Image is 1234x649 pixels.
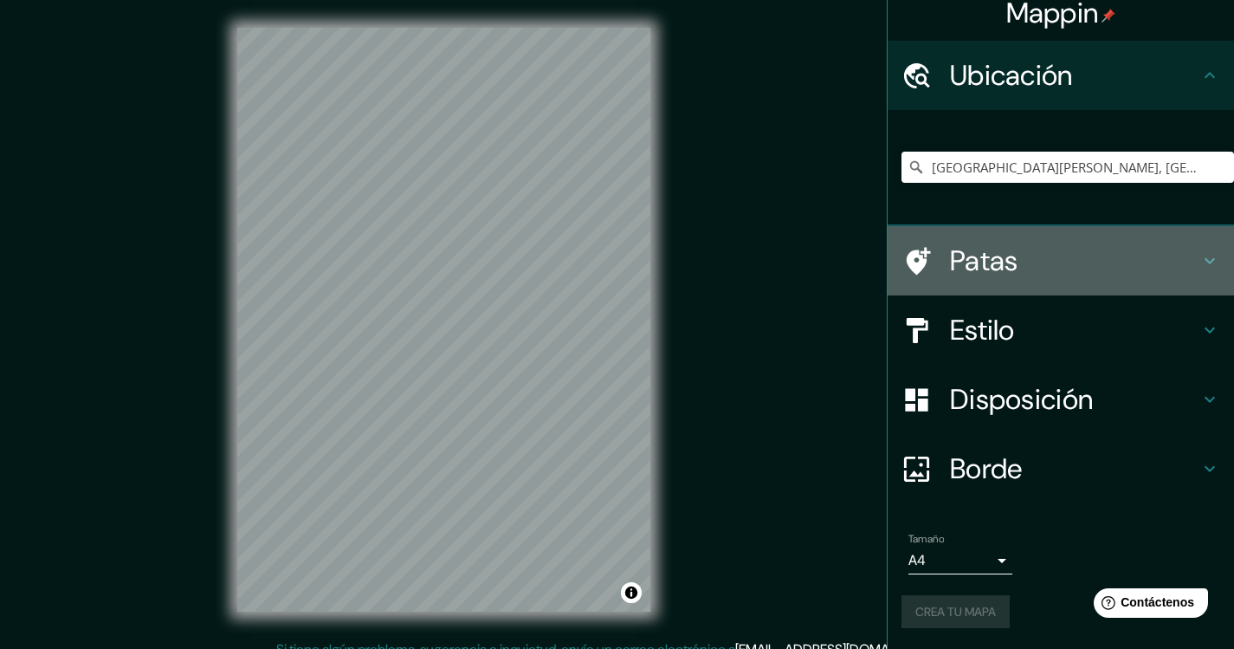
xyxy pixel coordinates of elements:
[950,57,1073,94] font: Ubicación
[950,243,1018,279] font: Patas
[950,451,1023,487] font: Borde
[621,582,642,603] button: Activar o desactivar atribución
[908,551,926,569] font: A4
[908,547,1012,574] div: A4
[237,28,650,612] canvas: Mapa
[1080,581,1215,630] iframe: Lanzador de widgets de ayuda
[950,381,1093,418] font: Disposición
[901,152,1234,183] input: Elige tu ciudad o zona
[888,41,1234,110] div: Ubicación
[888,365,1234,434] div: Disposición
[950,312,1015,348] font: Estilo
[908,532,944,546] font: Tamaño
[1102,9,1115,23] img: pin-icon.png
[888,434,1234,503] div: Borde
[888,295,1234,365] div: Estilo
[888,226,1234,295] div: Patas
